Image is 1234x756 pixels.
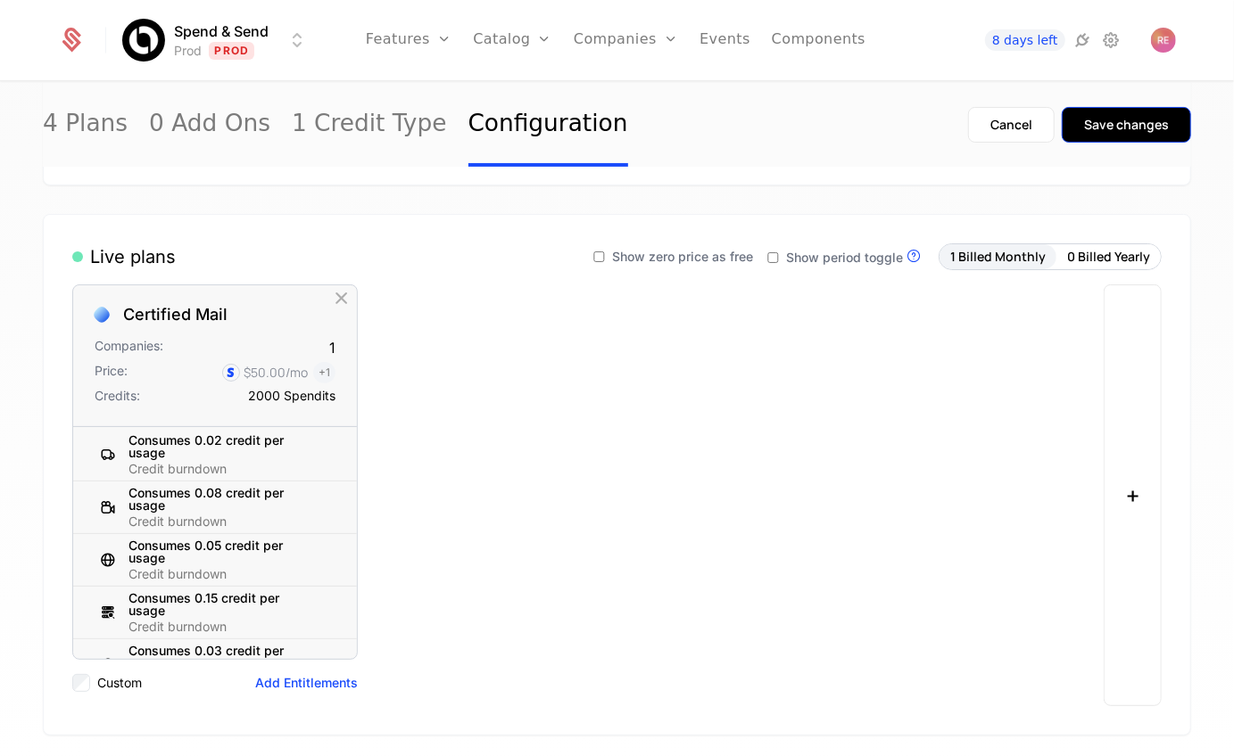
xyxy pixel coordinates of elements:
div: Consumes 0.15 credit per usageCredit burndown [73,587,357,639]
button: Open user button [1151,28,1176,53]
div: Consumes 0.15 credit per usage [128,592,314,617]
div: Certified MailCompanies:1Price:$50.00/mo+1Credits:2000 SpenditsConsumes 0.02 credit per usageCred... [72,284,358,706]
span: Prod [209,42,254,60]
div: Consumes 0.05 credit per usage [128,539,314,564]
button: Save changes [1062,107,1191,143]
button: Select environment [128,21,308,60]
a: 1 Credit Type [292,83,447,167]
span: + 1 [313,362,335,383]
img: ryan echternacht [1151,28,1176,53]
button: Add Entitlements [255,674,358,692]
button: 1 Billed Monthly [940,244,1056,269]
div: Certified Mail [123,307,228,323]
div: Cancel [990,116,1032,134]
div: Consumes 0.02 credit per usageCredit burndown [73,429,357,481]
div: Hide Entitlement [321,548,343,571]
a: 8 days left [985,29,1065,51]
div: Prod [174,42,202,60]
div: Consumes 0.08 credit per usageCredit burndown [73,481,357,534]
div: Companies: [95,337,163,358]
div: Credit burndown [128,463,314,475]
div: Consumes 0.03 credit per usage [128,645,314,670]
input: Show period toggle [767,252,779,264]
a: Integrations [1073,29,1094,51]
a: Configuration [468,83,628,167]
div: Credits: [95,387,140,405]
a: 4 Plans [43,83,128,167]
button: + [1104,284,1162,706]
a: Settings [1101,29,1122,51]
div: 1 [329,337,335,358]
div: Hide Entitlement [321,653,343,677]
label: Custom [97,674,142,692]
img: Spend & Send [122,19,165,62]
div: Live plans [72,244,176,269]
div: Credit burndown [128,620,314,633]
div: Price: [95,362,128,383]
span: Spend & Send [174,21,269,42]
div: $50.00 /mo [244,364,308,382]
span: Show zero price as free [612,251,753,263]
div: Hide Entitlement [321,496,343,519]
div: Hide Entitlement [321,601,343,624]
div: Credit burndown [128,568,314,580]
div: 2000 Spendits [248,387,335,405]
div: Save changes [1084,116,1169,134]
button: 0 Billed Yearly [1056,244,1161,269]
div: Consumes 0.02 credit per usage [128,434,314,459]
div: Consumes 0.08 credit per usage [128,487,314,512]
div: Consumes 0.05 credit per usageCredit burndown [73,534,357,587]
input: Show zero price as free [593,251,605,263]
span: Show period toggle [786,251,903,264]
div: Hide Entitlement [321,443,343,466]
div: Consumes 0.03 credit per usage [73,639,357,691]
a: 0 Add Ons [149,83,270,167]
div: Credit burndown [128,515,314,528]
button: Cancel [968,107,1055,143]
